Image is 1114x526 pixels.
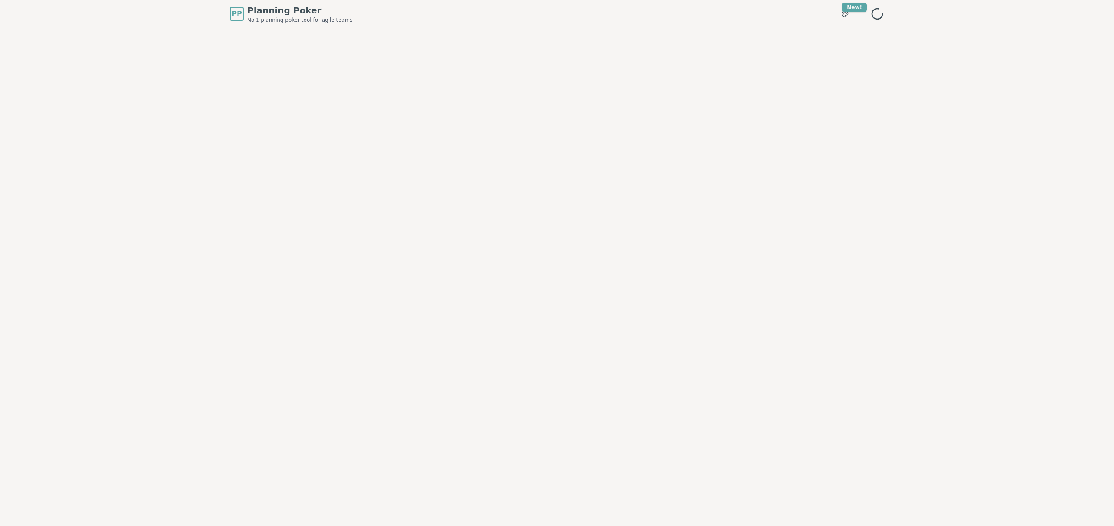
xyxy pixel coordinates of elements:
span: No.1 planning poker tool for agile teams [247,17,352,24]
button: New! [837,6,853,22]
div: New! [842,3,867,12]
span: PP [232,9,242,19]
a: PPPlanning PokerNo.1 planning poker tool for agile teams [230,4,352,24]
span: Planning Poker [247,4,352,17]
